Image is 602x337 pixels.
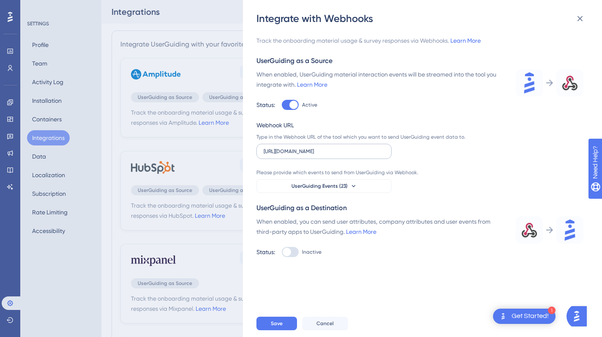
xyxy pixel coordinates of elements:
[302,101,317,108] span: Active
[316,320,334,327] span: Cancel
[256,36,583,46] div: Track the onboarding material usage & survey responses via Webhooks.
[256,12,590,25] div: Integrate with Webhooks
[291,183,348,189] span: UserGuiding Events (23)
[256,247,275,257] div: Status:
[297,81,327,88] a: Learn More
[264,148,384,154] input: Webhook URL
[302,249,321,255] span: Inactive
[256,69,506,90] div: When enabled, UserGuiding material interaction events will be streamed into the tool you integrat...
[256,317,297,330] button: Save
[346,228,376,235] a: Learn More
[256,169,469,176] div: Please provide which events to send from UserGuiding via Webhook.
[256,216,506,237] div: When enabled, you can send user attributes, company attributes and user events from third-party a...
[493,309,556,324] div: Open Get Started! checklist, remaining modules: 1
[256,179,392,193] button: UserGuiding Events (23)
[256,56,583,66] div: UserGuiding as a Source
[512,312,549,321] div: Get Started!
[256,134,469,140] div: Type in the Webhook URL of the tool which you want to send UserGuiding event data to.
[256,100,275,110] div: Status:
[20,2,53,12] span: Need Help?
[256,203,583,213] div: UserGuiding as a Destination
[567,304,592,329] iframe: UserGuiding AI Assistant Launcher
[302,317,348,330] button: Cancel
[256,120,469,130] div: Webhook URL
[271,320,283,327] span: Save
[548,307,556,314] div: 1
[450,37,481,44] a: Learn More
[498,311,508,321] img: launcher-image-alternative-text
